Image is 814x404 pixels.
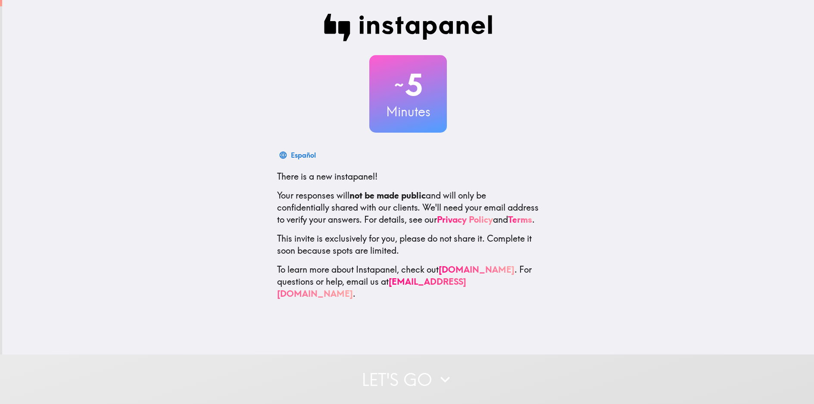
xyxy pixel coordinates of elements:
[508,214,532,225] a: Terms
[291,149,316,161] div: Español
[369,67,447,103] h2: 5
[277,276,466,299] a: [EMAIL_ADDRESS][DOMAIN_NAME]
[277,171,377,182] span: There is a new instapanel!
[277,264,539,300] p: To learn more about Instapanel, check out . For questions or help, email us at .
[277,190,539,226] p: Your responses will and will only be confidentially shared with our clients. We'll need your emai...
[393,72,405,98] span: ~
[349,190,426,201] b: not be made public
[324,14,493,41] img: Instapanel
[439,264,515,275] a: [DOMAIN_NAME]
[369,103,447,121] h3: Minutes
[277,233,539,257] p: This invite is exclusively for you, please do not share it. Complete it soon because spots are li...
[277,146,319,164] button: Español
[437,214,493,225] a: Privacy Policy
